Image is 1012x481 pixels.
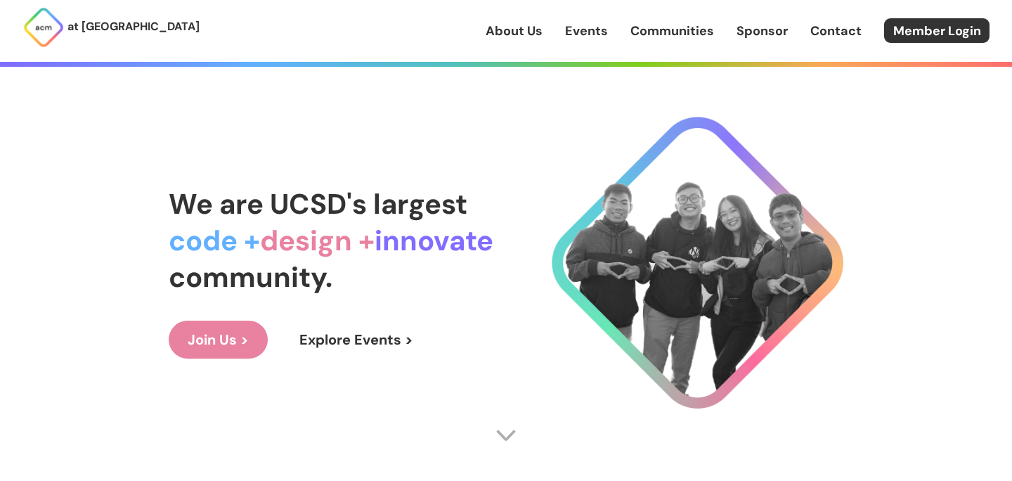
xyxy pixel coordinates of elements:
[884,18,990,43] a: Member Login
[169,186,467,222] span: We are UCSD's largest
[169,321,268,359] a: Join Us >
[486,22,543,40] a: About Us
[169,222,260,259] span: code +
[22,6,65,49] img: ACM Logo
[737,22,788,40] a: Sponsor
[495,425,517,446] img: Scroll Arrow
[22,6,200,49] a: at [GEOGRAPHIC_DATA]
[169,259,332,295] span: community.
[552,117,843,409] img: Cool Logo
[630,22,714,40] a: Communities
[280,321,432,359] a: Explore Events >
[565,22,608,40] a: Events
[67,18,200,36] p: at [GEOGRAPHIC_DATA]
[375,222,493,259] span: innovate
[260,222,375,259] span: design +
[810,22,862,40] a: Contact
